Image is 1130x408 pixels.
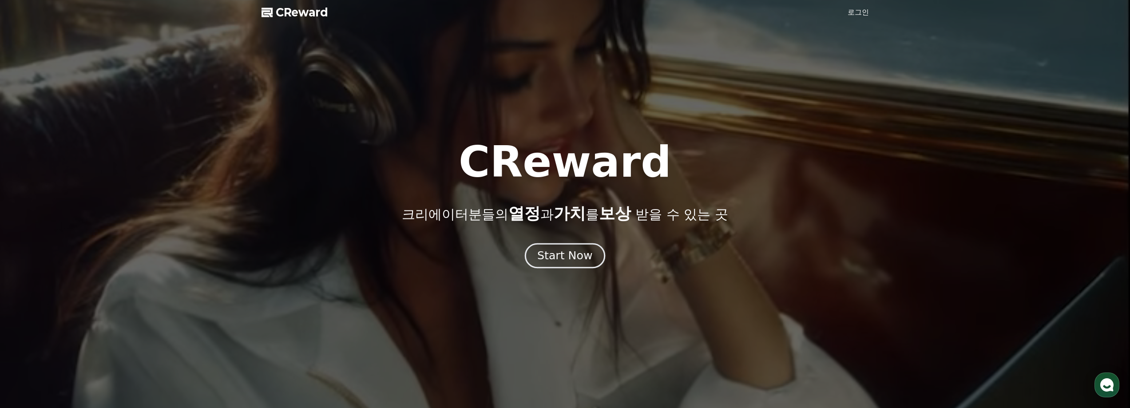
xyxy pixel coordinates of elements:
[527,253,603,261] a: Start Now
[276,5,328,20] span: CReward
[459,141,671,183] h1: CReward
[402,205,728,222] p: 크리에이터분들의 과 를 받을 수 있는 곳
[59,281,115,304] a: 대화
[599,204,631,222] span: 보상
[525,243,605,268] button: Start Now
[137,295,148,302] span: 설정
[3,281,59,304] a: 홈
[508,204,540,222] span: 열정
[81,295,92,302] span: 대화
[28,295,33,302] span: 홈
[537,248,592,263] div: Start Now
[262,5,328,20] a: CReward
[115,281,170,304] a: 설정
[848,7,869,18] a: 로그인
[554,204,586,222] span: 가치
